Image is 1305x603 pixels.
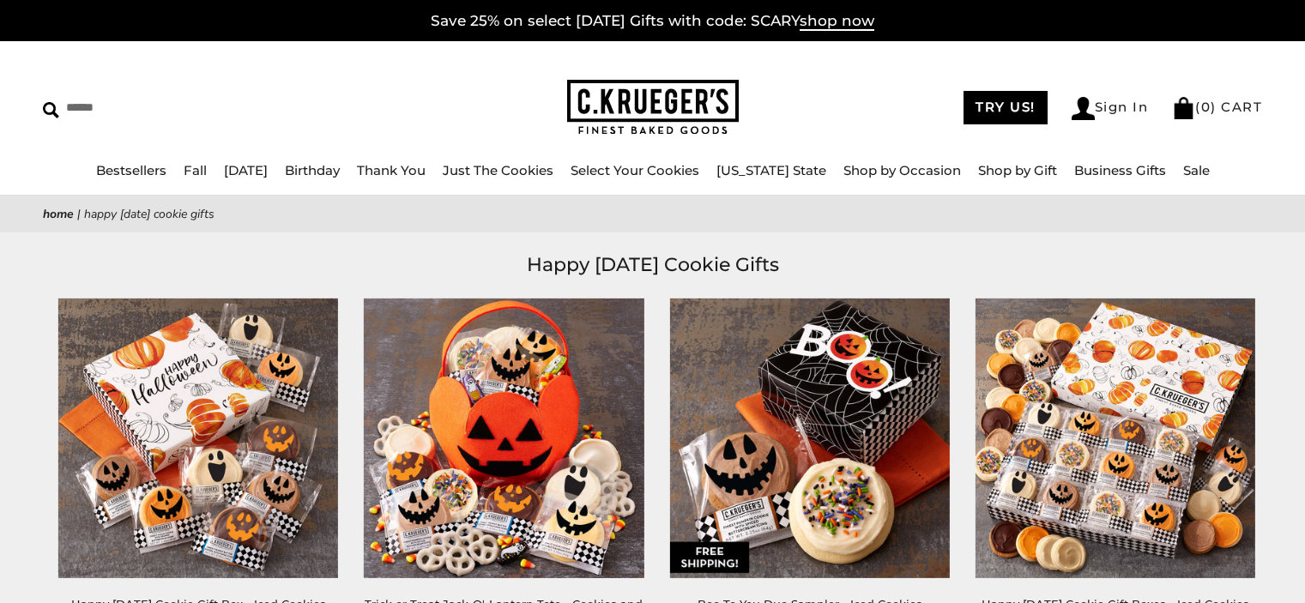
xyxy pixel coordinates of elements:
[1074,162,1166,178] a: Business Gifts
[58,298,338,577] img: Happy Halloween Cookie Gift Box - Iced Cookies with Messages
[224,162,268,178] a: [DATE]
[978,162,1057,178] a: Shop by Gift
[843,162,961,178] a: Shop by Occasion
[84,206,214,222] span: Happy [DATE] Cookie Gifts
[1072,97,1149,120] a: Sign In
[43,204,1262,224] nav: breadcrumbs
[69,250,1236,280] h1: Happy [DATE] Cookie Gifts
[96,162,166,178] a: Bestsellers
[571,162,699,178] a: Select Your Cookies
[976,298,1255,577] img: Happy Halloween Cookie Gift Boxes - Iced Cookies with Messages
[1201,99,1211,115] span: 0
[357,162,426,178] a: Thank You
[1072,97,1095,120] img: Account
[285,162,340,178] a: Birthday
[77,206,81,222] span: |
[1172,99,1262,115] a: (0) CART
[184,162,207,178] a: Fall
[431,12,874,31] a: Save 25% on select [DATE] Gifts with code: SCARYshop now
[670,298,950,577] a: Boo To You Duo Sampler - Iced Cookies
[43,206,74,222] a: Home
[567,80,739,136] img: C.KRUEGER'S
[364,298,643,577] img: Trick or Treat Jack-O'-Lantern Tote - Cookies and Snacks
[800,12,874,31] span: shop now
[43,102,59,118] img: Search
[964,91,1048,124] a: TRY US!
[443,162,553,178] a: Just The Cookies
[1183,162,1210,178] a: Sale
[43,94,332,121] input: Search
[1172,97,1195,119] img: Bag
[716,162,826,178] a: [US_STATE] State
[669,298,949,577] img: Boo To You Duo Sampler - Iced Cookies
